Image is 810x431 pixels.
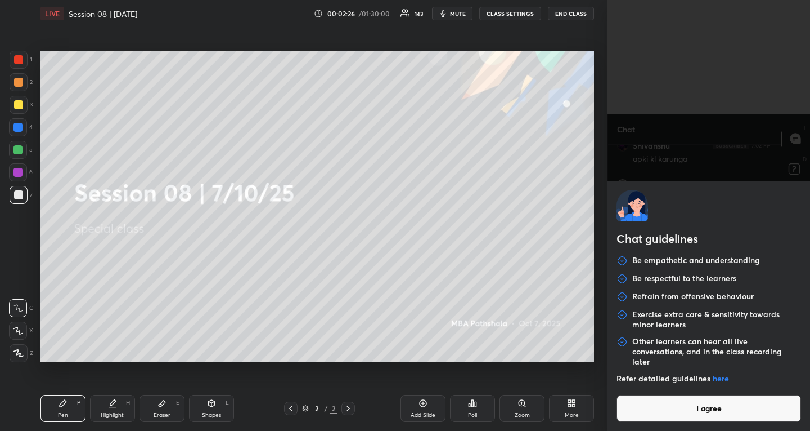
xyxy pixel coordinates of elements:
div: Z [10,344,33,362]
p: Be empathetic and understanding [632,255,760,266]
div: LIVE [40,7,64,20]
div: 7 [10,186,33,204]
div: H [126,400,130,406]
div: Add Slide [411,412,435,418]
h4: Session 08 | [DATE] [69,8,137,19]
div: More [565,412,579,418]
div: Zoom [515,412,530,418]
p: Refer detailed guidelines [616,374,801,384]
div: Pen [58,412,68,418]
p: Other learners can hear all live conversations, and in the class recording later [632,336,801,367]
button: END CLASS [548,7,594,20]
div: L [226,400,229,406]
div: 3 [10,96,33,114]
div: 5 [9,141,33,159]
div: C [9,299,33,317]
div: 2 [10,73,33,91]
div: / [325,405,328,412]
p: Be respectful to the learners [632,273,736,285]
p: Refrain from offensive behaviour [632,291,754,303]
div: 143 [415,11,423,16]
div: Poll [468,412,477,418]
button: CLASS SETTINGS [479,7,541,20]
h2: Chat guidelines [616,230,801,250]
div: Eraser [154,412,170,418]
div: 2 [311,405,322,412]
button: mute [432,7,472,20]
a: here [713,373,729,384]
div: E [176,400,179,406]
div: 4 [9,118,33,136]
span: mute [450,10,466,17]
div: 6 [9,163,33,181]
div: Shapes [202,412,221,418]
div: Highlight [101,412,124,418]
button: I agree [616,395,801,422]
div: 2 [330,403,337,414]
p: Exercise extra care & sensitivity towards minor learners [632,309,801,330]
div: X [9,322,33,340]
div: 1 [10,51,32,69]
div: P [77,400,80,406]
